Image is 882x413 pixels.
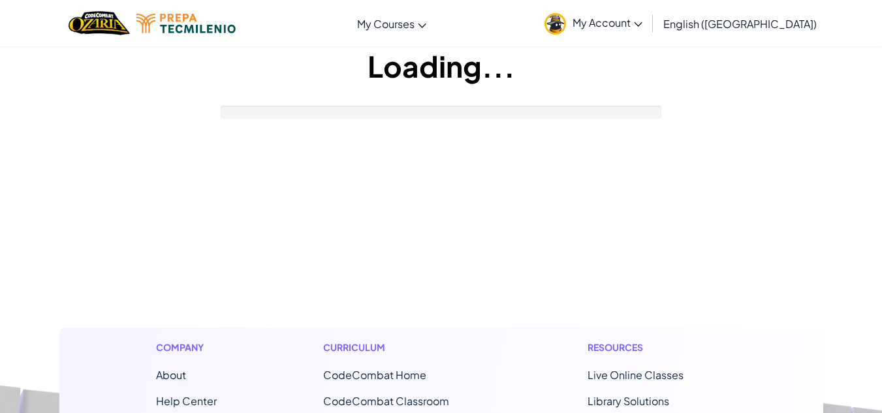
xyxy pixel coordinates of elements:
[351,6,433,41] a: My Courses
[323,341,481,354] h1: Curriculum
[573,16,642,29] span: My Account
[538,3,649,44] a: My Account
[588,341,727,354] h1: Resources
[657,6,823,41] a: English ([GEOGRAPHIC_DATA])
[323,394,449,408] a: CodeCombat Classroom
[357,17,415,31] span: My Courses
[544,13,566,35] img: avatar
[69,10,129,37] img: Home
[156,341,217,354] h1: Company
[663,17,817,31] span: English ([GEOGRAPHIC_DATA])
[323,368,426,382] span: CodeCombat Home
[588,368,684,382] a: Live Online Classes
[136,14,236,33] img: Tecmilenio logo
[69,10,129,37] a: Ozaria by CodeCombat logo
[156,368,186,382] a: About
[588,394,669,408] a: Library Solutions
[156,394,217,408] a: Help Center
